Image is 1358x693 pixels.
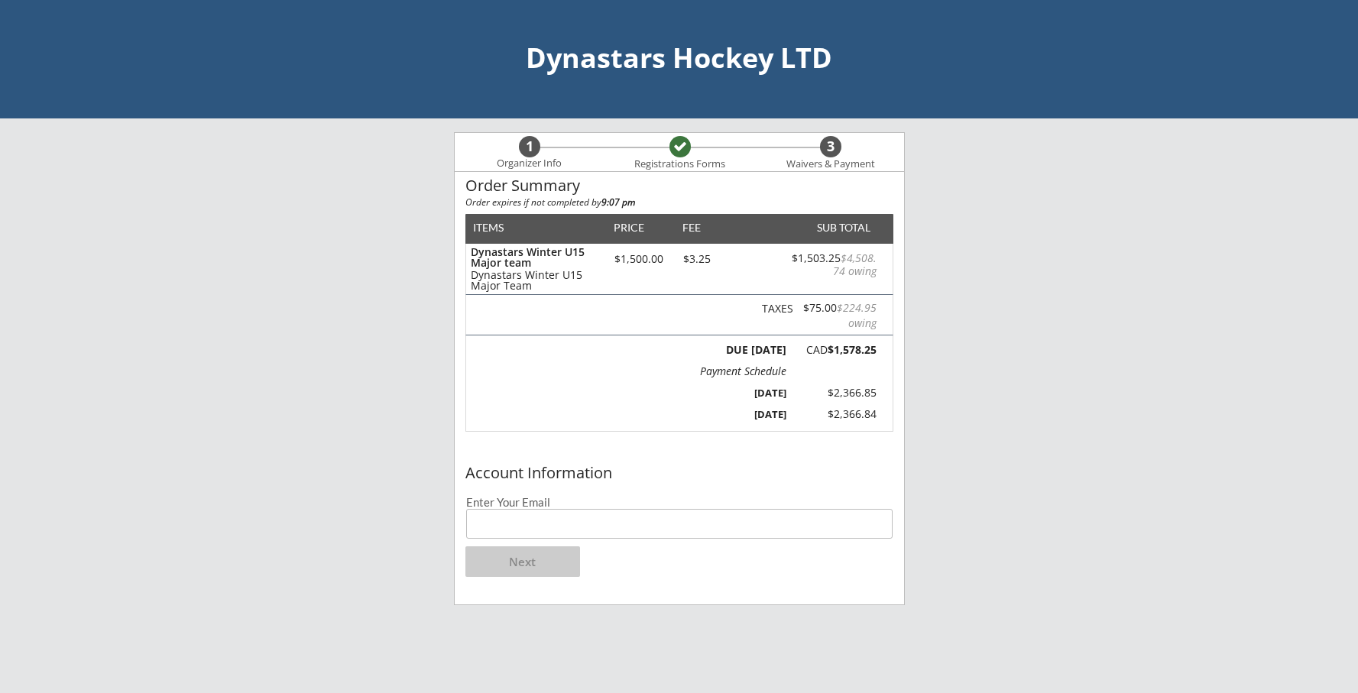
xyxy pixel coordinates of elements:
[473,222,527,233] div: ITEMS
[811,222,870,233] div: SUB TOTAL
[519,138,540,155] div: 1
[488,157,572,170] div: Organizer Info
[797,300,877,330] div: $75.00
[465,546,580,577] button: Next
[700,366,786,377] div: Payment Schedule
[756,303,793,314] div: TAXES
[15,44,1343,72] div: Dynastars Hockey LTD
[833,251,877,278] font: $4,508.74 owing
[802,406,877,422] div: $2,366.84
[723,345,786,355] div: DUE [DATE]
[465,198,893,207] div: Order expires if not completed by
[795,345,877,355] div: CAD
[802,385,877,400] div: $2,366.85
[797,300,877,329] div: Taxes not charged on the fee
[705,407,786,421] div: [DATE]
[627,158,733,170] div: Registrations Forms
[778,158,883,170] div: Waivers & Payment
[465,177,893,194] div: Order Summary
[471,270,600,291] div: Dynastars Winter U15 Major Team
[672,254,723,264] div: $3.25
[705,386,786,400] div: [DATE]
[607,222,652,233] div: PRICE
[672,222,711,233] div: FEE
[607,254,672,264] div: $1,500.00
[601,196,635,209] strong: 9:07 pm
[756,303,793,315] div: Taxes not charged on the fee
[465,465,893,481] div: Account Information
[790,252,877,278] div: $1,503.25
[820,138,841,155] div: 3
[466,497,893,508] div: Enter Your Email
[837,300,880,330] font: $224.95 owing
[471,247,600,268] div: Dynastars Winter U15 Major team
[828,342,877,357] strong: $1,578.25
